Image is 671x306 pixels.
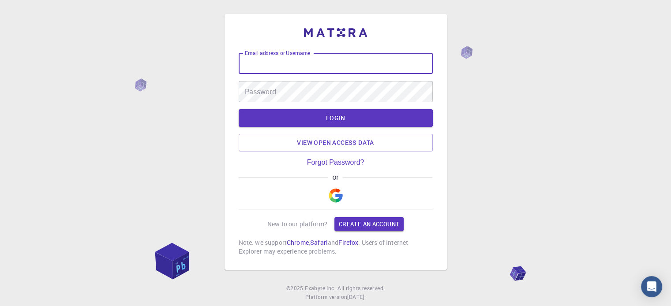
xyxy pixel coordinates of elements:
[307,159,364,166] a: Forgot Password?
[239,109,433,127] button: LOGIN
[239,238,433,256] p: Note: we support , and . Users of Internet Explorer may experience problems.
[305,284,336,291] span: Exabyte Inc.
[305,284,336,293] a: Exabyte Inc.
[338,238,358,247] a: Firefox
[334,217,404,231] a: Create an account
[267,220,327,229] p: New to our platform?
[287,238,309,247] a: Chrome
[310,238,328,247] a: Safari
[347,293,366,302] a: [DATE].
[641,276,662,297] div: Open Intercom Messenger
[305,293,347,302] span: Platform version
[286,284,305,293] span: © 2025
[329,188,343,203] img: Google
[245,49,310,57] label: Email address or Username
[337,284,385,293] span: All rights reserved.
[328,173,343,181] span: or
[347,293,366,300] span: [DATE] .
[239,134,433,151] a: View open access data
